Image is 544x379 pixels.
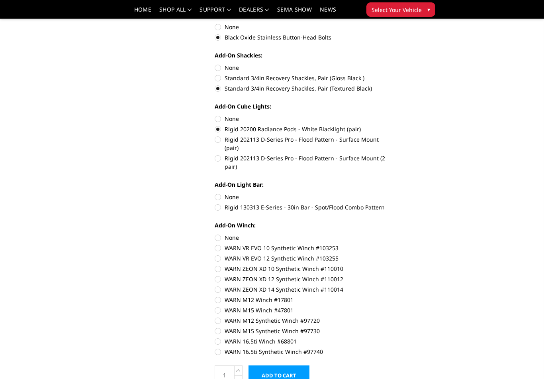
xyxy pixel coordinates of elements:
[427,5,430,14] span: ▾
[320,7,336,18] a: News
[215,33,393,41] label: Black Oxide Stainless Button-Head Bolts
[215,254,393,263] label: WARN VR EVO 12 Synthetic Winch #103255
[215,102,393,111] label: Add-On Cube Lights:
[215,296,393,304] label: WARN M12 Winch #17801
[215,306,393,314] label: WARN M15 Winch #47801
[277,7,312,18] a: SEMA Show
[215,244,393,252] label: WARN VR EVO 10 Synthetic Winch #103253
[215,221,393,229] label: Add-On Winch:
[215,193,393,201] label: None
[372,6,422,14] span: Select Your Vehicle
[215,125,393,133] label: Rigid 20200 Radiance Pods - White Blacklight (pair)
[215,275,393,283] label: WARN ZEON XD 12 Synthetic Winch #110012
[215,74,393,82] label: Standard 3/4in Recovery Shackles, Pair (Gloss Black )
[215,265,393,273] label: WARN ZEON XD 10 Synthetic Winch #110010
[215,203,393,211] label: Rigid 130313 E-Series - 30in Bar - Spot/Flood Combo Pattern
[134,7,151,18] a: Home
[215,233,393,242] label: None
[215,154,393,171] label: Rigid 202113 D-Series Pro - Flood Pattern - Surface Mount (2 pair)
[200,7,231,18] a: Support
[215,135,393,152] label: Rigid 202113 D-Series Pro - Flood Pattern - Surface Mount (pair)
[366,2,435,17] button: Select Your Vehicle
[215,23,393,31] label: None
[504,341,544,379] iframe: Chat Widget
[215,316,393,325] label: WARN M12 Synthetic Winch #97720
[215,180,393,189] label: Add-On Light Bar:
[159,7,192,18] a: shop all
[215,327,393,335] label: WARN M15 Synthetic Winch #97730
[215,337,393,345] label: WARN 16.5ti Winch #68801
[215,63,393,72] label: None
[215,114,393,123] label: None
[215,84,393,93] label: Standard 3/4in Recovery Shackles, Pair (Textured Black)
[239,7,269,18] a: Dealers
[215,285,393,294] label: WARN ZEON XD 14 Synthetic Winch #110014
[215,51,393,59] label: Add-On Shackles:
[215,347,393,356] label: WARN 16.5ti Synthetic Winch #97740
